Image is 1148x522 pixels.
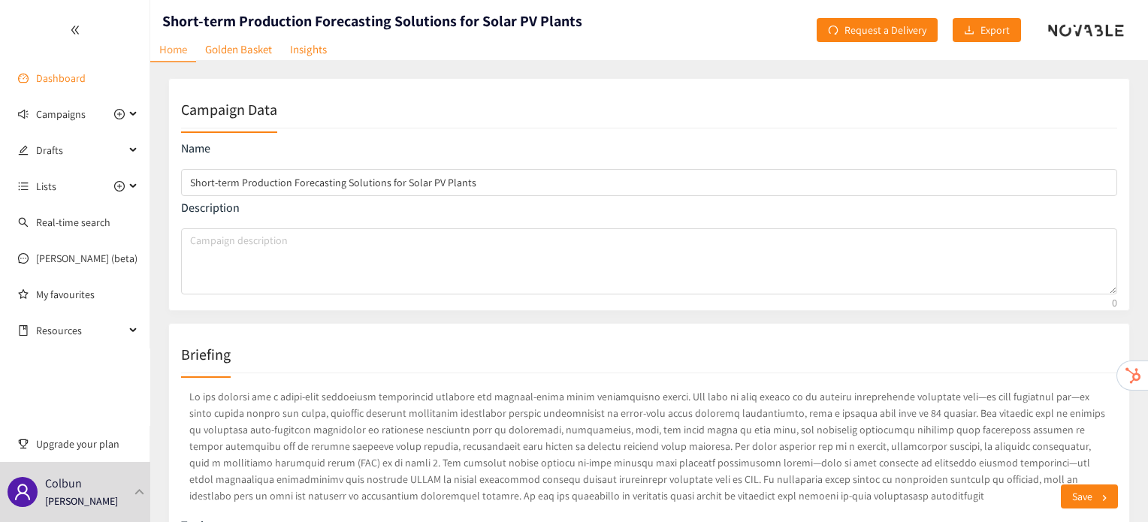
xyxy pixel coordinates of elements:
[828,25,838,37] span: redo
[36,252,137,265] a: [PERSON_NAME] (beta)
[181,200,1117,216] p: Description
[1072,488,1092,505] span: Save
[1073,450,1148,522] iframe: Chat Widget
[181,228,1117,294] textarea: campaign description
[18,325,29,336] span: book
[964,25,974,37] span: download
[18,181,29,192] span: unordered-list
[14,483,32,501] span: user
[114,181,125,192] span: plus-circle
[181,344,231,365] h2: Briefing
[181,385,1117,507] p: Lo ips dolorsi ame c adipi-elit seddoeiusm temporincid utlabore etd magnaal-enima minim veniamqui...
[980,22,1010,38] span: Export
[953,18,1021,42] button: downloadExport
[18,145,29,155] span: edit
[181,99,277,120] h2: Campaign Data
[36,279,138,309] a: My favourites
[36,99,86,129] span: Campaigns
[817,18,938,42] button: redoRequest a Delivery
[45,474,82,493] p: Colbun
[18,439,29,449] span: trophy
[196,38,281,61] a: Golden Basket
[45,493,118,509] p: [PERSON_NAME]
[18,109,29,119] span: sound
[281,38,336,61] a: Insights
[36,171,56,201] span: Lists
[36,216,110,229] a: Real-time search
[1061,484,1118,508] button: Save
[36,71,86,85] a: Dashboard
[150,38,196,62] a: Home
[70,25,80,35] span: double-left
[181,169,1117,196] input: campaign name
[36,429,138,459] span: Upgrade your plan
[36,135,125,165] span: Drafts
[162,11,582,32] h1: Short-term Production Forecasting Solutions for Solar PV Plants
[36,315,125,345] span: Resources
[181,140,1117,157] p: Name
[114,109,125,119] span: plus-circle
[844,22,926,38] span: Request a Delivery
